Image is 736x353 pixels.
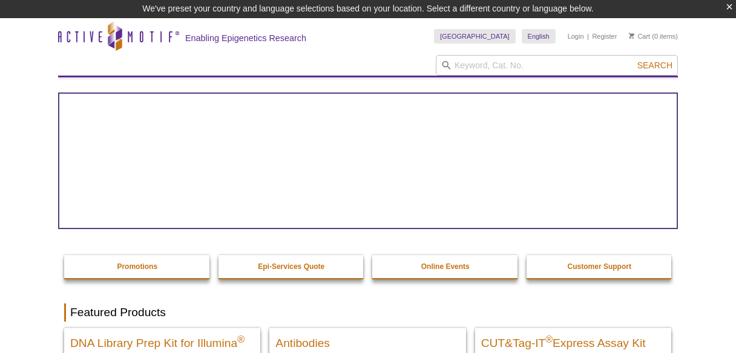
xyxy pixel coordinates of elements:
[629,32,650,40] a: Cart
[372,255,519,278] a: Online Events
[275,331,459,349] h2: Antibodies
[237,334,245,345] sup: ®
[434,29,516,44] a: [GEOGRAPHIC_DATA]
[629,33,634,39] img: Your Cart
[185,33,306,44] h2: Enabling Epigenetics Research
[634,60,676,71] button: Search
[70,331,254,349] h2: DNA Library Prep Kit for Illumina
[629,29,678,44] li: (0 items)
[587,29,589,44] li: |
[64,303,672,322] h2: Featured Products
[568,32,584,40] a: Login
[421,262,470,271] strong: Online Events
[592,32,617,40] a: Register
[117,262,157,271] strong: Promotions
[527,255,673,278] a: Customer Support
[545,334,553,345] sup: ®
[568,262,631,271] strong: Customer Support
[637,60,672,70] span: Search
[218,255,365,278] a: Epi-Services Quote
[258,262,324,271] strong: Epi-Services Quote
[522,29,556,44] a: English
[481,331,665,349] h2: CUT&Tag-IT Express Assay Kit
[436,55,678,76] input: Keyword, Cat. No.
[64,255,211,278] a: Promotions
